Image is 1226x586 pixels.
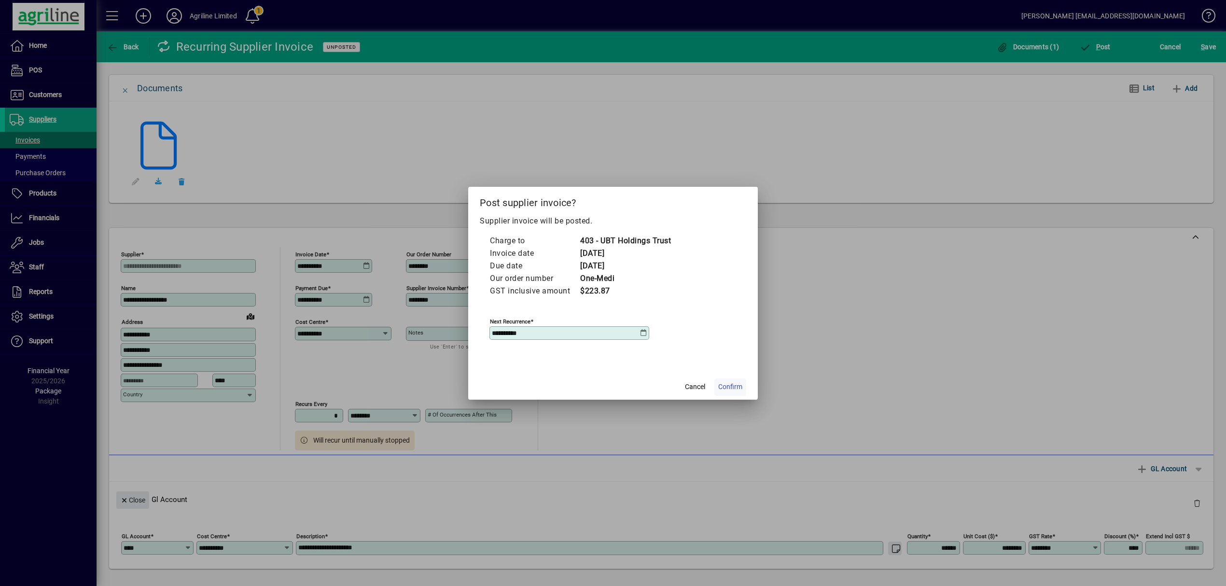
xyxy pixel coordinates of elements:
button: Confirm [714,378,746,396]
td: Charge to [489,235,580,247]
span: Cancel [685,382,705,392]
td: GST inclusive amount [489,285,580,297]
mat-label: Next recurrence [490,318,530,324]
td: One-Medi [580,272,671,285]
h2: Post supplier invoice? [468,187,758,215]
td: $223.87 [580,285,671,297]
td: [DATE] [580,260,671,272]
td: Due date [489,260,580,272]
span: Confirm [718,382,742,392]
td: Our order number [489,272,580,285]
td: [DATE] [580,247,671,260]
p: Supplier invoice will be posted. [480,215,746,227]
td: Invoice date [489,247,580,260]
button: Cancel [680,378,711,396]
td: 403 - UBT Holdings Trust [580,235,671,247]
